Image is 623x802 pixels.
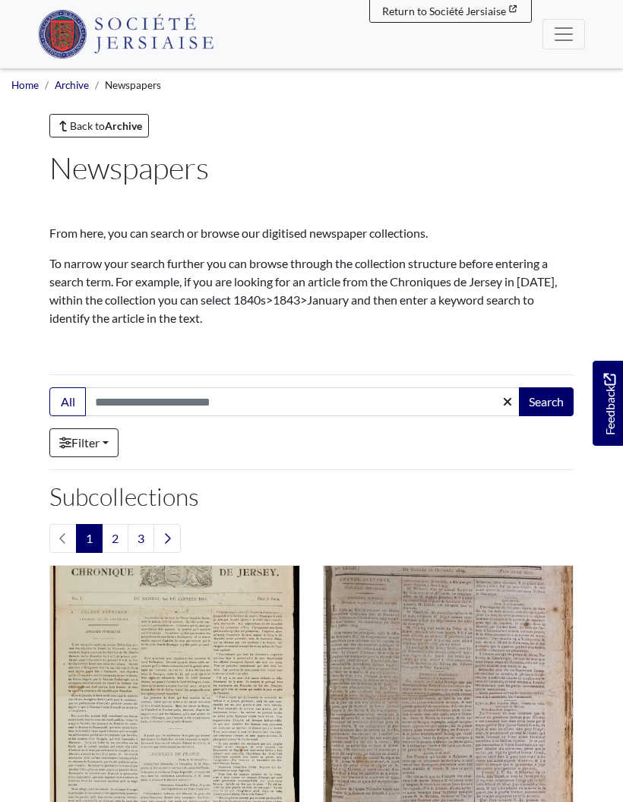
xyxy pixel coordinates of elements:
input: Search this collection... [85,387,520,416]
a: Filter [49,428,119,457]
a: Next page [153,524,181,553]
p: To narrow your search further you can browse through the collection structure before entering a s... [49,254,574,327]
a: Société Jersiaise logo [38,6,213,62]
a: Goto page 3 [128,524,154,553]
span: Return to Société Jersiaise [382,5,506,17]
a: Would you like to provide feedback? [593,361,623,446]
button: Search [519,387,574,416]
button: All [49,387,86,416]
h1: Newspapers [49,150,574,186]
button: Menu [542,19,585,49]
strong: Archive [105,119,142,132]
img: Société Jersiaise [38,10,213,58]
span: Feedback [600,374,618,435]
a: Home [11,79,39,91]
span: Goto page 1 [76,524,103,553]
span: Menu [552,23,575,46]
p: From here, you can search or browse our digitised newspaper collections. [49,224,574,242]
a: Goto page 2 [102,524,128,553]
nav: pagination [49,524,574,553]
a: Archive [55,79,89,91]
span: Newspapers [105,79,161,91]
h2: Subcollections [49,482,574,511]
a: Back toArchive [49,114,149,137]
li: Previous page [49,524,77,553]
